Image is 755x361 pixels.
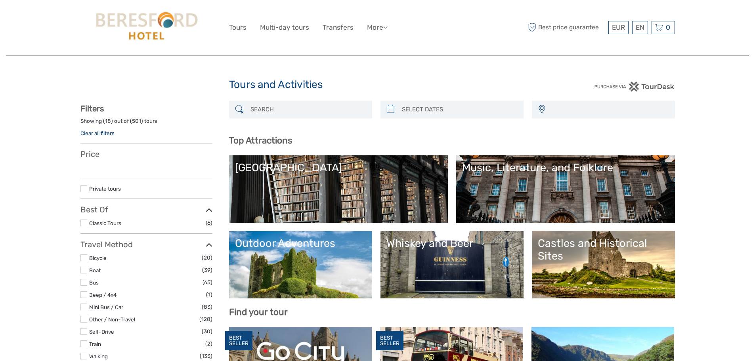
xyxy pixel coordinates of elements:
[89,341,101,347] a: Train
[206,290,212,299] span: (1)
[89,279,99,286] a: Bus
[105,117,111,125] label: 18
[89,353,108,359] a: Walking
[80,149,212,159] h3: Price
[260,22,309,33] a: Multi-day tours
[462,161,669,217] a: Music, Literature, and Folklore
[89,304,123,310] a: Mini Bus / Car
[367,22,388,33] a: More
[386,237,518,292] a: Whiskey and Beer
[205,339,212,348] span: (2)
[89,292,117,298] a: Jeep / 4x4
[526,21,606,34] span: Best price guarantee
[80,104,104,113] strong: Filters
[206,218,212,227] span: (6)
[200,351,212,361] span: (133)
[235,237,366,250] div: Outdoor Adventures
[202,265,212,275] span: (39)
[594,82,675,92] img: PurchaseViaTourDesk.png
[235,161,442,174] div: [GEOGRAPHIC_DATA]
[199,315,212,324] span: (128)
[229,307,288,317] b: Find your tour
[89,220,121,226] a: Classic Tours
[89,185,121,192] a: Private tours
[203,278,212,287] span: (65)
[612,23,625,31] span: EUR
[229,22,247,33] a: Tours
[80,205,212,214] h3: Best Of
[376,331,403,351] div: BEST SELLER
[247,103,368,117] input: SEARCH
[386,237,518,250] div: Whiskey and Beer
[323,22,354,33] a: Transfers
[538,237,669,292] a: Castles and Historical Sites
[235,161,442,217] a: [GEOGRAPHIC_DATA]
[80,130,115,136] a: Clear all filters
[462,161,669,174] div: Music, Literature, and Folklore
[89,255,107,261] a: Bicycle
[202,302,212,311] span: (83)
[89,316,135,323] a: Other / Non-Travel
[91,6,201,49] img: 3107-9387c840-c0dd-4d8f-aa9a-f7ad74e173b7_logo_big.jpg
[132,117,141,125] label: 501
[229,78,526,91] h1: Tours and Activities
[202,253,212,262] span: (20)
[229,135,292,146] b: Top Attractions
[80,240,212,249] h3: Travel Method
[80,117,212,130] div: Showing ( ) out of ( ) tours
[202,327,212,336] span: (30)
[665,23,671,31] span: 0
[399,103,520,117] input: SELECT DATES
[632,21,648,34] div: EN
[89,329,114,335] a: Self-Drive
[89,267,101,273] a: Boat
[225,331,252,351] div: BEST SELLER
[538,237,669,263] div: Castles and Historical Sites
[235,237,366,292] a: Outdoor Adventures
